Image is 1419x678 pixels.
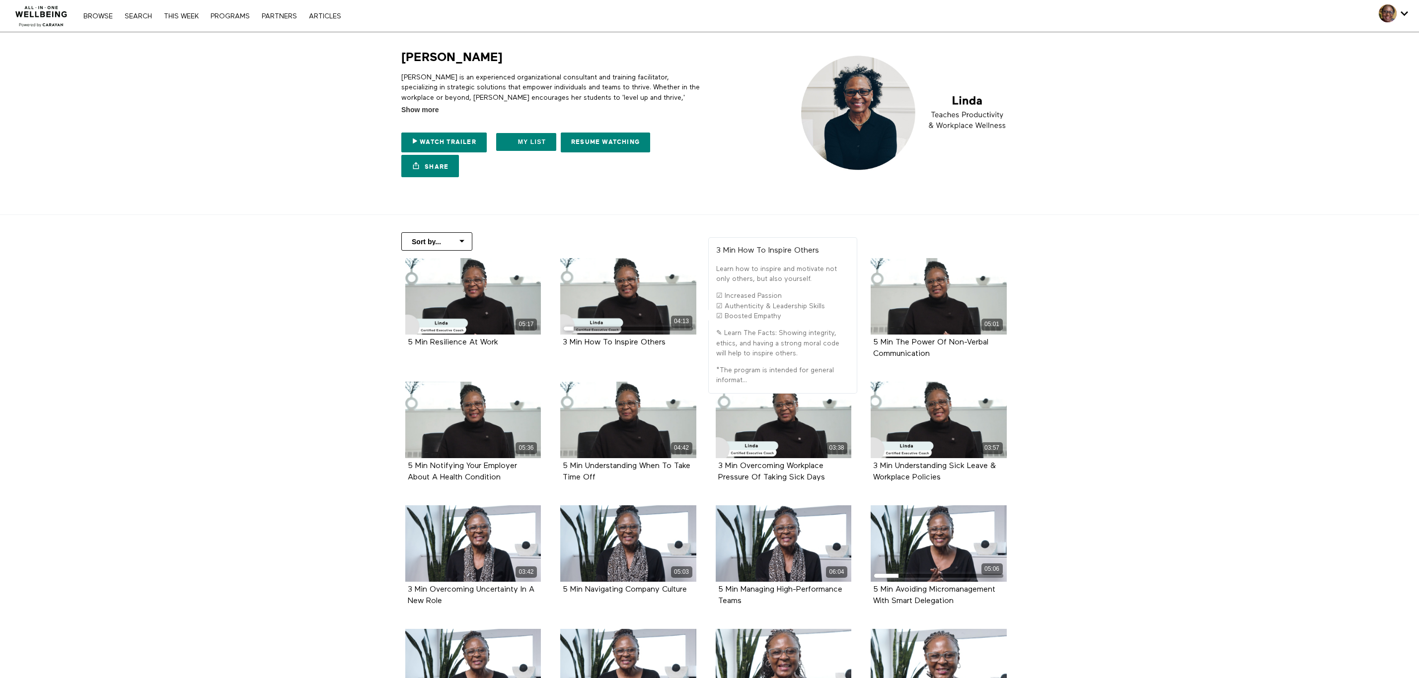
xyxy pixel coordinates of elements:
[408,462,517,481] strong: 5 Min Notifying Your Employer About A Health Condition
[405,382,541,458] a: 5 Min Notifying Your Employer About A Health Condition 05:36
[401,72,706,113] p: [PERSON_NAME] is an experienced organizational consultant and training facilitator, specializing ...
[871,505,1007,582] a: 5 Min Avoiding Micromanagement With Smart Delegation 05:06
[401,50,503,65] h1: [PERSON_NAME]
[873,586,995,605] a: 5 Min Avoiding Micromanagement With Smart Delegation
[826,566,847,578] div: 06:04
[716,247,819,255] strong: 3 Min How To Inspire Others
[871,382,1007,458] a: 3 Min Understanding Sick Leave & Workplace Policies 03:57
[206,13,255,20] a: PROGRAMS
[408,339,498,346] strong: 5 Min Resilience At Work
[257,13,302,20] a: PARTNERS
[159,13,204,20] a: THIS WEEK
[871,258,1007,335] a: 5 Min The Power Of Non-Verbal Communication 05:01
[401,105,439,115] span: Show more
[405,258,541,335] a: 5 Min Resilience At Work 05:17
[304,13,346,20] a: ARTICLES
[496,133,557,151] button: My list
[716,264,849,284] p: Learn how to inspire and motivate not only others, but also yourself.
[408,462,517,481] a: 5 Min Notifying Your Employer About A Health Condition
[560,258,696,335] a: 3 Min How To Inspire Others 04:13
[408,339,498,346] a: 5 Min Resilience At Work
[873,339,988,357] a: 5 Min The Power Of Non-Verbal Communication
[78,13,118,20] a: Browse
[671,316,692,327] div: 04:13
[826,442,847,454] div: 03:38
[793,50,1018,176] img: Linda
[563,586,687,594] strong: 5 Min Navigating Company Culture
[873,462,996,481] strong: 3 Min Understanding Sick Leave & Workplace Policies
[516,319,537,330] div: 05:17
[563,339,666,346] strong: 3 Min How To Inspire Others
[401,133,487,152] a: Watch Trailer
[120,13,157,20] a: Search
[405,505,541,582] a: 3 Min Overcoming Uncertainty In A New Role 03:42
[563,586,687,593] a: 5 Min Navigating Company Culture
[516,442,537,454] div: 05:36
[718,462,825,481] a: 3 Min Overcoming Workplace Pressure Of Taking Sick Days
[401,155,459,177] a: Share
[716,382,852,458] a: 3 Min Overcoming Workplace Pressure Of Taking Sick Days 03:38
[561,133,650,152] a: Resume Watching
[718,586,842,605] a: 5 Min Managing High-Performance Teams
[716,365,849,386] p: *The program is intended for general informat...
[408,586,534,605] a: 3 Min Overcoming Uncertainty In A New Role
[563,462,690,481] a: 5 Min Understanding When To Take Time Off
[78,11,346,21] nav: Primary
[716,505,852,582] a: 5 Min Managing High-Performance Teams 06:04
[671,442,692,454] div: 04:42
[563,339,666,346] a: 3 Min How To Inspire Others
[716,328,849,358] p: ✎ Learn The Facts: Showing integrity, ethics, and having a strong moral code will help to inspire...
[560,505,696,582] a: 5 Min Navigating Company Culture 05:03
[516,566,537,578] div: 03:42
[671,566,692,578] div: 05:03
[981,442,1003,454] div: 03:57
[981,319,1003,330] div: 05:01
[560,382,696,458] a: 5 Min Understanding When To Take Time Off 04:42
[981,563,1003,575] div: 05:06
[716,291,849,321] p: ☑ Increased Passion ☑ Authenticity & Leadership Skills ☑ Boosted Empathy
[563,462,690,481] strong: 5 Min Understanding When To Take Time Off
[718,462,825,481] strong: 3 Min Overcoming Workplace Pressure Of Taking Sick Days
[873,462,996,481] a: 3 Min Understanding Sick Leave & Workplace Policies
